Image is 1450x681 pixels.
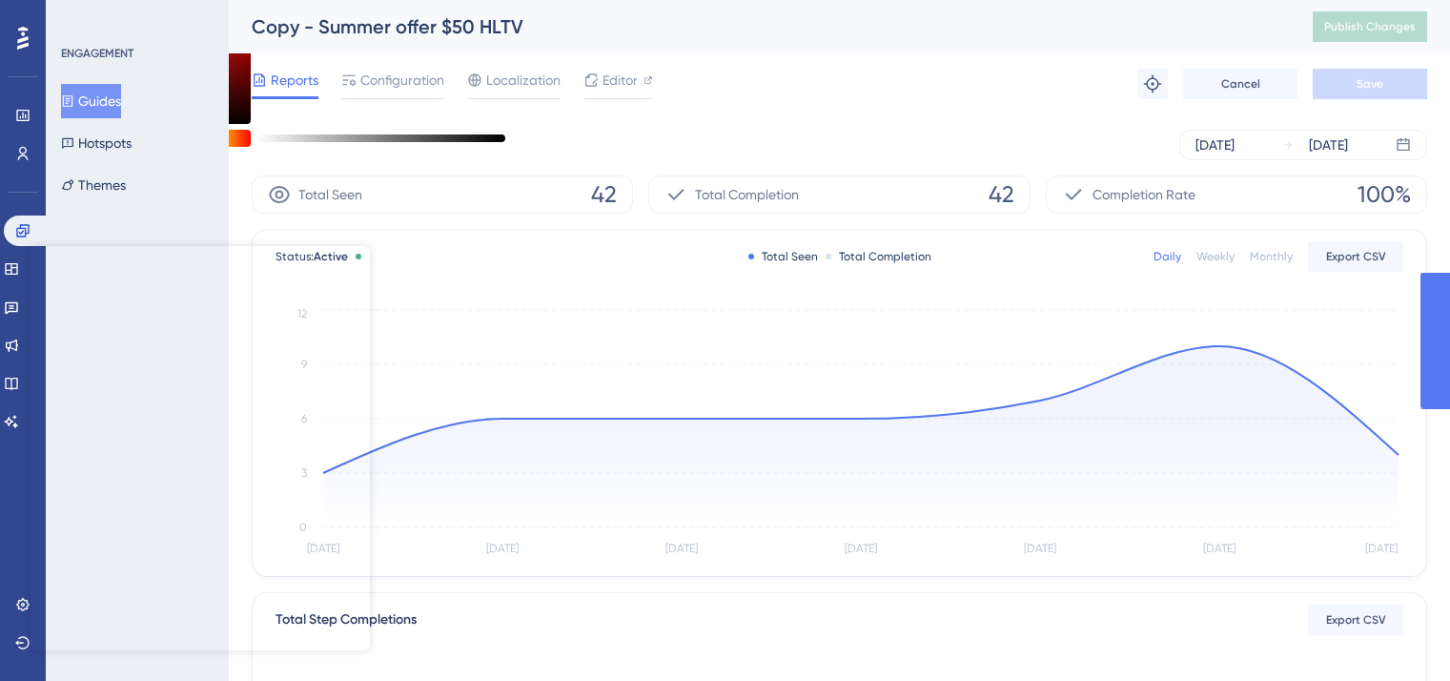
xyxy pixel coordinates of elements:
[1221,76,1260,92] span: Cancel
[1370,606,1427,663] iframe: UserGuiding AI Assistant Launcher
[1250,249,1293,264] div: Monthly
[61,46,133,61] div: ENGAGEMENT
[1154,249,1181,264] div: Daily
[1309,134,1348,156] div: [DATE]
[1326,249,1386,264] span: Export CSV
[271,69,318,92] span: Reports
[1093,183,1195,206] span: Completion Rate
[1358,179,1411,210] span: 100%
[1313,11,1427,42] button: Publish Changes
[1308,605,1403,635] button: Export CSV
[845,542,877,555] tspan: [DATE]
[1326,612,1386,628] span: Export CSV
[61,84,121,118] button: Guides
[1313,69,1427,99] button: Save
[298,183,362,206] span: Total Seen
[591,179,617,210] span: 42
[486,69,561,92] span: Localization
[1024,542,1056,555] tspan: [DATE]
[1365,542,1398,555] tspan: [DATE]
[826,249,931,264] div: Total Completion
[1357,76,1383,92] span: Save
[748,249,818,264] div: Total Seen
[61,126,132,160] button: Hotspots
[252,13,1265,40] div: Copy - Summer offer $50 HLTV
[1183,69,1297,99] button: Cancel
[61,168,126,202] button: Themes
[989,179,1014,210] span: 42
[1195,134,1235,156] div: [DATE]
[360,69,444,92] span: Configuration
[602,69,638,92] span: Editor
[665,542,698,555] tspan: [DATE]
[1196,249,1235,264] div: Weekly
[1203,542,1236,555] tspan: [DATE]
[486,542,519,555] tspan: [DATE]
[1324,19,1416,34] span: Publish Changes
[695,183,799,206] span: Total Completion
[1308,241,1403,272] button: Export CSV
